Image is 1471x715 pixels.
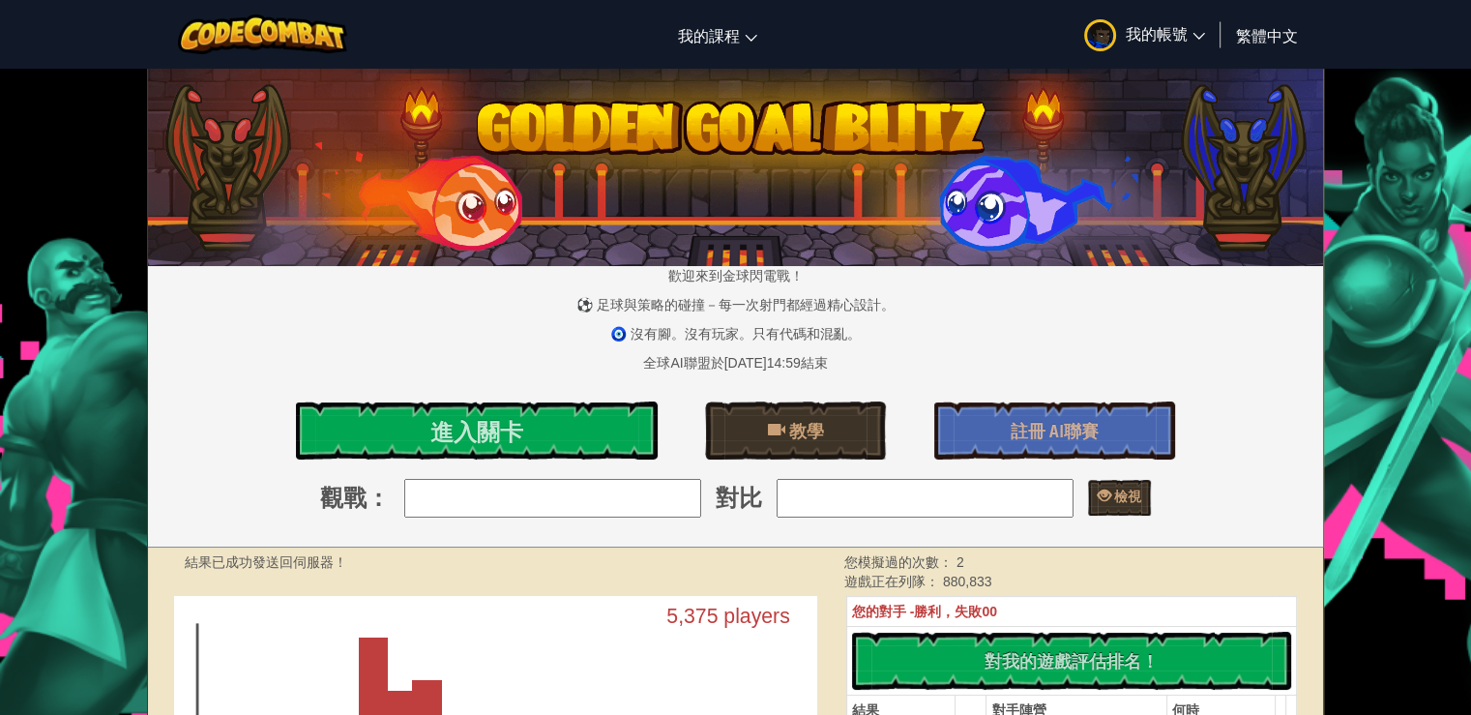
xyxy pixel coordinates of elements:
font: ： [367,485,390,511]
font: ⚽ 足球與策略的碰撞－每一次射門都經過精心設計。 [576,297,895,313]
font: 結果已成功發送回伺服器！ [184,554,346,570]
font: 880,833 [943,574,992,589]
font: 我的課程 [678,25,740,45]
font: 歡迎來到金球閃電戰！ [667,268,803,283]
a: 我的課程 [668,9,767,61]
font: 教學 [789,419,824,443]
font: 觀戰 [320,485,367,511]
font: 🧿 沒有腳。沒有玩家。只有代碼和混亂。 [610,326,861,342]
a: 我的帳號 [1074,4,1215,65]
font: 對比 [716,485,762,511]
font: 您模擬過的次數： [844,554,953,570]
font: 對我的遊戲評估排名！ [985,649,1159,673]
font: 遊戲正在列隊： [844,574,939,589]
font: 註冊 AI聯賽 [1011,419,1099,443]
font: 對手 - [879,604,915,619]
font: 我的帳號 [1126,23,1188,44]
text: 5,375 players [666,605,789,628]
img: 金球獎 [148,61,1323,266]
a: 教學 [705,402,886,460]
font: 0 [982,604,989,619]
font: 進入關卡 [430,416,523,447]
font: 繁體中文 [1236,25,1298,45]
font: 您的 [852,604,879,619]
font: 失敗 [955,604,982,619]
img: avatar [1084,19,1116,51]
a: 繁體中文 [1226,9,1308,61]
img: CodeCombat 徽標 [178,15,347,54]
font: 2 [956,554,964,570]
font: 勝利， [914,604,955,619]
font: 檢視 [1114,487,1141,505]
font: 0 [989,604,997,619]
button: 對我的遊戲評估排名！ [852,632,1291,690]
a: 註冊 AI聯賽 [934,402,1175,460]
font: 全球AI聯盟於[DATE]14:59結束 [643,355,827,371]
